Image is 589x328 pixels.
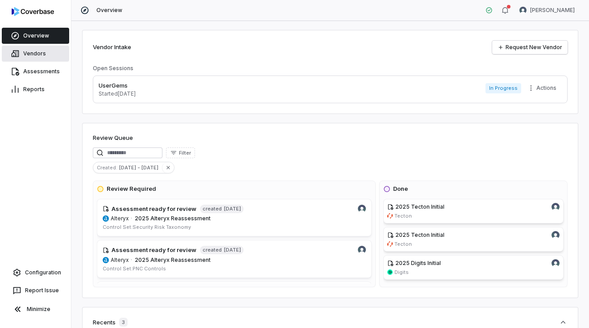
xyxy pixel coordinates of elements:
span: [DATE] [224,206,241,212]
span: · [131,215,132,222]
h2: Vendor Intake [93,43,131,52]
button: Report Issue [4,282,67,299]
a: Overview [2,28,69,44]
a: Vendors [2,46,69,62]
a: 2025 Tecton InitialDaniel Aranibar avatartecton.aiTecton [383,227,564,252]
a: Daniel Aranibar avatarAssessment ready for reviewcreated[DATE]alteryx.comAlteryx·2025 Alteryx Rea... [97,240,372,278]
span: Alteryx [111,215,129,222]
img: logo-D7KZi-bG.svg [12,7,54,16]
img: Bill Admin avatar [358,205,366,213]
span: [PERSON_NAME] [530,7,575,14]
a: Bill Admin avatarAssessment ready for reviewcreated[DATE]alteryx.comAlteryx·2025 Alteryx Reassess... [97,199,372,237]
span: [DATE] [224,247,241,253]
a: Bill Admin avatarAssessment ready for review [97,282,372,320]
h4: Assessment ready for review [112,246,196,255]
span: 2025 Tecton Initial [395,231,444,238]
button: More actions [525,81,562,95]
div: Recents [93,318,128,327]
span: Tecton [394,241,412,248]
a: Configuration [4,265,67,281]
p: UserGems [99,81,136,90]
h3: Done [393,185,408,193]
span: [DATE] - [DATE] [119,164,162,172]
p: Started [DATE] [99,90,136,97]
span: Control Set: Security Risk Taxonomy [103,224,191,230]
span: 3 [119,318,128,327]
a: Request New Vendor [492,41,568,54]
img: Daniel Aranibar avatar [552,231,560,239]
h4: Assessment ready for review [112,205,196,214]
h1: Review Queue [93,134,133,143]
span: Tecton [394,213,412,219]
button: Filter [166,147,195,158]
span: Digits [394,269,409,276]
span: Overview [96,7,122,14]
span: Filter [179,150,191,156]
a: Assessments [2,63,69,80]
button: Daniel Aranibar avatar[PERSON_NAME] [514,4,580,17]
h3: Open Sessions [93,65,133,72]
span: Control Set: PNC Controls [103,265,166,272]
a: Reports [2,81,69,97]
span: created [203,247,222,253]
span: In Progress [485,83,521,93]
img: Bill Admin avatar [552,203,560,211]
button: Recents3 [93,318,568,327]
a: 2025 Digits InitialBill Admin avatardigits.comDigits [383,255,564,280]
span: 2025 Digits Initial [395,260,441,266]
a: 2025 Tecton InitialBill Admin avatartecton.aiTecton [383,199,564,223]
span: 2025 Alteryx Reassessment [135,215,211,222]
span: created [203,206,222,212]
img: Bill Admin avatar [552,259,560,267]
img: Daniel Aranibar avatar [358,246,366,254]
span: · [131,257,132,264]
span: Alteryx [111,257,129,264]
span: Created : [93,164,119,172]
img: Daniel Aranibar avatar [519,7,527,14]
span: 2025 Alteryx Reassessment [135,257,211,263]
h3: Review Required [107,185,156,193]
span: 2025 Tecton Initial [395,203,444,210]
a: UserGemsStarted[DATE]In ProgressMore actions [93,76,568,103]
button: Minimize [4,300,67,318]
